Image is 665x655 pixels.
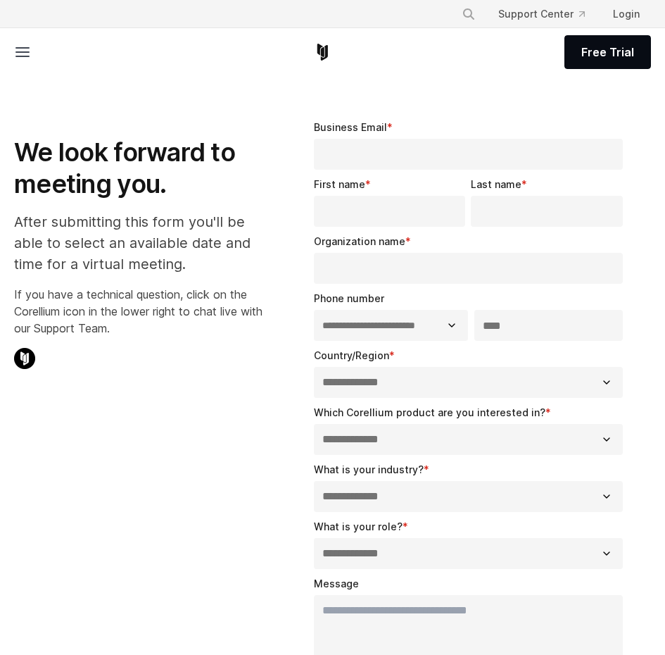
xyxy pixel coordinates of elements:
a: Corellium Home [314,44,331,61]
p: If you have a technical question, click on the Corellium icon in the lower right to chat live wit... [14,286,263,337]
span: Organization name [314,235,405,247]
button: Search [456,1,481,27]
a: Support Center [487,1,596,27]
p: After submitting this form you'll be able to select an available date and time for a virtual meet... [14,211,263,275]
div: Navigation Menu [450,1,651,27]
img: Corellium Chat Icon [14,348,35,369]
span: Country/Region [314,349,389,361]
span: What is your industry? [314,463,424,475]
a: Login [602,1,651,27]
span: First name [314,178,365,190]
span: What is your role? [314,520,403,532]
span: Which Corellium product are you interested in? [314,406,545,418]
a: Free Trial [564,35,651,69]
span: Message [314,578,359,589]
span: Business Email [314,121,387,133]
h1: We look forward to meeting you. [14,137,263,200]
span: Free Trial [581,44,634,61]
span: Phone number [314,292,384,304]
span: Last name [471,178,521,190]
